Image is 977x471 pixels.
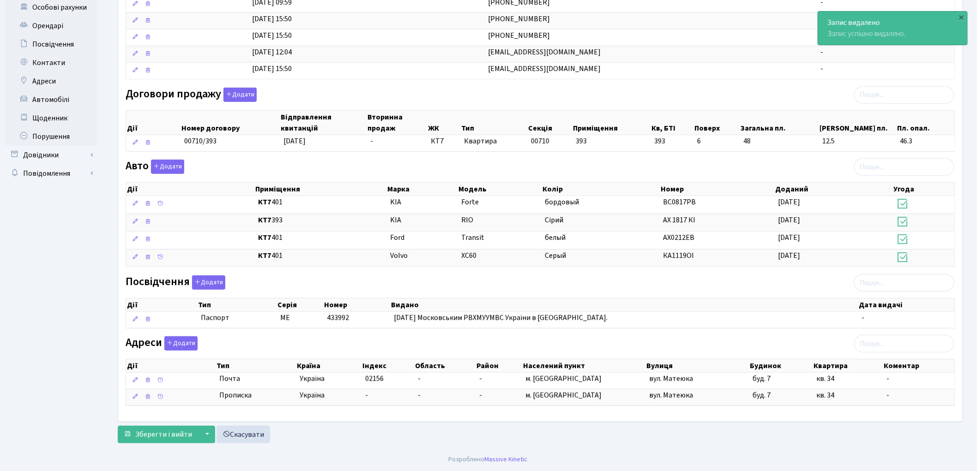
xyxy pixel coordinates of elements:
[854,274,954,292] input: Пошук...
[649,374,693,384] span: вул. Матеюка
[458,183,542,196] th: Модель
[118,426,198,443] button: Зберегти і вийти
[390,215,401,225] span: KIA
[663,215,696,225] span: АХ 1817 КІ
[854,335,954,352] input: Пошук...
[219,374,240,384] span: Почта
[5,72,97,90] a: Адреси
[778,197,800,207] span: [DATE]
[646,359,749,372] th: Вулиця
[887,374,889,384] span: -
[576,136,587,146] span: 393
[479,374,482,384] span: -
[390,197,401,207] span: KIA
[280,313,290,323] span: МЕ
[181,111,280,135] th: Номер договору
[821,47,824,57] span: -
[370,136,373,146] span: -
[462,197,479,207] span: Forte
[819,111,897,135] th: [PERSON_NAME] пл.
[461,111,528,135] th: Тип
[126,275,225,290] label: Посвідчення
[740,111,819,135] th: Загальна пл.
[252,14,292,24] span: [DATE] 15:50
[414,359,476,372] th: Область
[5,127,97,146] a: Порушення
[252,64,292,74] span: [DATE] 15:50
[258,197,271,207] b: КТ7
[365,390,368,400] span: -
[821,64,824,74] span: -
[258,215,271,225] b: КТ7
[394,313,608,323] span: [DATE] Московським РВХМУУМВС України в [GEOGRAPHIC_DATA].
[201,313,273,323] span: Паспорт
[464,136,524,147] span: Квартира
[827,18,880,28] strong: Запис видалено
[126,298,198,311] th: Дії
[816,390,834,400] span: кв. 34
[277,298,323,311] th: Серія
[816,374,834,384] span: кв. 34
[258,250,271,261] b: КТ7
[280,111,367,135] th: Відправлення квитанцій
[126,336,198,351] label: Адреси
[649,390,693,400] span: вул. Матеюка
[258,197,382,208] span: 401
[854,86,954,104] input: Пошук...
[367,111,427,135] th: Вторинна продаж
[462,215,474,225] span: RIO
[219,390,252,401] span: Прописка
[190,274,225,290] a: Додати
[774,183,893,196] th: Доданий
[753,374,771,384] span: буд. 7
[135,429,192,440] span: Зберегти і вийти
[448,454,529,465] div: Розроблено .
[526,374,602,384] span: м. [GEOGRAPHIC_DATA]
[542,183,660,196] th: Колір
[528,111,573,135] th: Секція
[694,111,740,135] th: Поверх
[753,390,771,400] span: буд. 7
[545,215,564,225] span: Сірий
[198,298,277,311] th: Тип
[488,64,601,74] span: [EMAIL_ADDRESS][DOMAIN_NAME]
[545,250,567,261] span: Серый
[883,359,955,372] th: Коментар
[545,197,579,207] span: бордовый
[663,197,696,207] span: ВС0817РВ
[813,359,883,372] th: Квартира
[300,374,358,384] span: Україна
[887,390,889,400] span: -
[654,136,690,147] span: 393
[5,146,97,164] a: Довідники
[254,183,386,196] th: Приміщення
[427,111,461,135] th: ЖК
[545,233,566,243] span: белый
[184,136,217,146] span: 00710/393
[957,12,966,22] div: ×
[862,313,864,323] span: -
[900,136,951,147] span: 46.3
[216,359,296,372] th: Тип
[573,111,651,135] th: Приміщення
[418,390,421,400] span: -
[5,90,97,109] a: Автомобілі
[418,374,421,384] span: -
[323,298,391,311] th: Номер
[749,359,813,372] th: Будинок
[151,160,184,174] button: Авто
[531,136,549,146] span: 00710
[462,250,477,261] span: XC60
[391,298,858,311] th: Видано
[252,30,292,41] span: [DATE] 15:50
[258,215,382,226] span: 393
[522,359,646,372] th: Населений пункт
[5,54,97,72] a: Контакти
[479,390,482,400] span: -
[149,158,184,174] a: Додати
[818,12,967,45] div: Запис успішно видалено.
[221,86,257,102] a: Додати
[192,275,225,290] button: Посвідчення
[778,215,800,225] span: [DATE]
[663,233,695,243] span: АХ0212ЕВ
